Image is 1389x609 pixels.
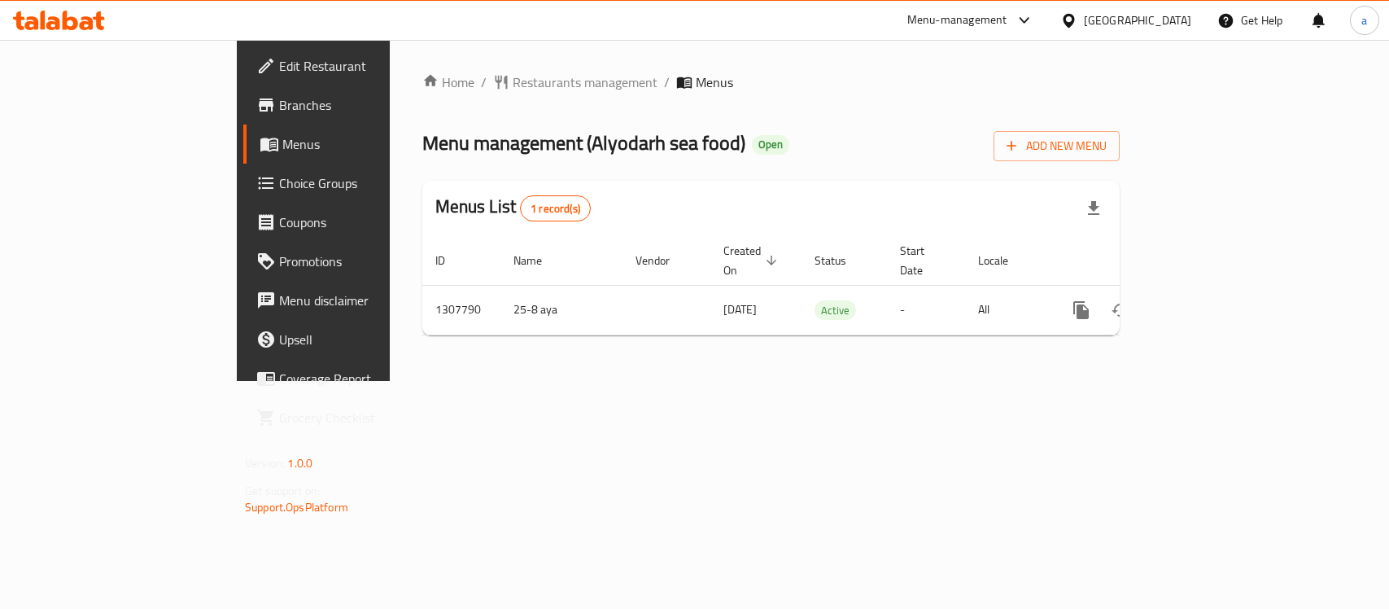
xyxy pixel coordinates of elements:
li: / [481,72,487,92]
span: Menus [696,72,733,92]
span: Name [513,251,563,270]
span: Promotions [279,252,456,271]
button: Add New Menu [994,131,1120,161]
span: Coverage Report [279,369,456,388]
span: Get support on: [245,480,320,502]
span: Vendor [636,251,691,270]
span: Add New Menu [1007,136,1107,156]
a: Coupons [243,203,469,242]
button: more [1062,291,1101,330]
a: Choice Groups [243,164,469,203]
div: Active [815,300,856,320]
span: Created On [723,241,782,280]
li: / [664,72,670,92]
a: Promotions [243,242,469,281]
span: ID [435,251,466,270]
div: Total records count [520,195,591,221]
a: Support.OpsPlatform [245,497,348,518]
td: All [965,285,1049,335]
span: Version: [245,453,285,474]
span: Menu disclaimer [279,291,456,310]
h2: Menus List [435,195,591,221]
a: Grocery Checklist [243,398,469,437]
td: - [887,285,965,335]
div: Export file [1074,189,1113,228]
td: 25-8 aya [500,285,622,335]
div: [GEOGRAPHIC_DATA] [1084,11,1191,29]
span: Branches [279,95,456,115]
span: Locale [978,251,1029,270]
span: Status [815,251,867,270]
span: Grocery Checklist [279,408,456,427]
span: Start Date [900,241,946,280]
div: Menu-management [907,11,1007,30]
a: Menus [243,125,469,164]
a: Coverage Report [243,359,469,398]
a: Menu disclaimer [243,281,469,320]
span: Restaurants management [513,72,657,92]
span: 1 record(s) [521,201,590,217]
span: [DATE] [723,299,757,320]
span: Menus [282,134,456,154]
table: enhanced table [422,236,1231,335]
a: Edit Restaurant [243,46,469,85]
span: Upsell [279,330,456,349]
th: Actions [1049,236,1231,286]
span: Open [752,138,789,151]
a: Branches [243,85,469,125]
span: Edit Restaurant [279,56,456,76]
a: Upsell [243,320,469,359]
span: a [1361,11,1367,29]
div: Open [752,135,789,155]
span: Active [815,301,856,320]
span: Menu management ( Alyodarh sea food ) [422,125,745,161]
span: 1.0.0 [287,453,312,474]
a: Restaurants management [493,72,657,92]
span: Coupons [279,212,456,232]
button: Change Status [1101,291,1140,330]
span: Choice Groups [279,173,456,193]
nav: breadcrumb [422,72,1120,92]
